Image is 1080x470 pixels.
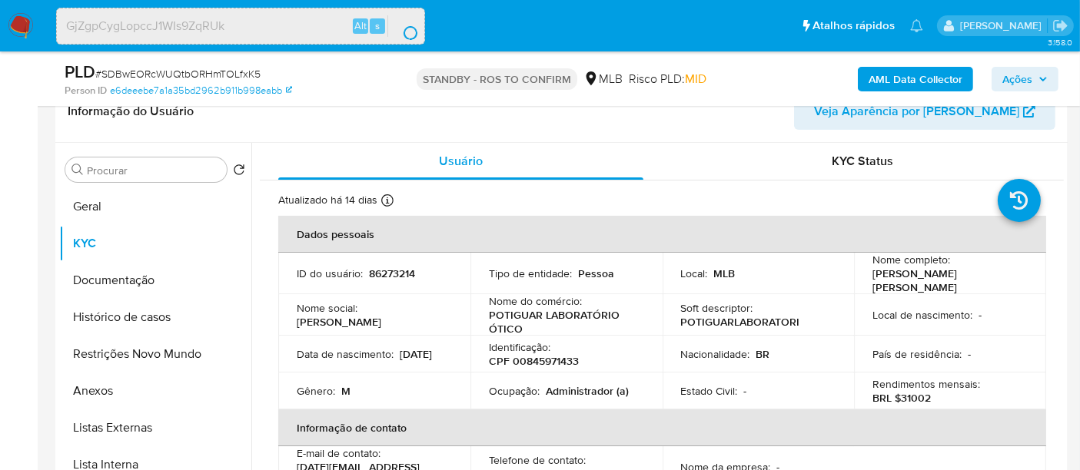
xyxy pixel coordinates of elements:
button: Retornar ao pedido padrão [233,164,245,180]
a: Notificações [910,19,923,32]
p: POTIGUAR LABORATÓRIO ÓTICO [489,308,638,336]
button: Histórico de casos [59,299,251,336]
p: 86273214 [369,266,415,280]
p: ID do usuário : [297,266,363,280]
p: Local de nascimento : [872,308,972,322]
button: Anexos [59,372,251,409]
h1: Informação do Usuário [68,104,194,119]
span: Atalhos rápidos [812,18,895,34]
p: Rendimentos mensais : [872,377,980,391]
p: Nome do comércio : [489,294,582,308]
p: - [744,384,747,398]
p: POTIGUARLABORATORI [681,315,800,329]
p: País de residência : [872,347,962,361]
p: MLB [714,266,736,280]
p: M [341,384,351,398]
button: Procurar [71,164,84,176]
p: STANDBY - ROS TO CONFIRM [417,68,577,90]
span: s [375,18,380,33]
p: [DATE] [400,347,432,361]
span: # SDBwEORcWUQtbORHmTOLfxK5 [95,66,261,81]
span: 3.158.0 [1048,36,1072,48]
p: - [968,347,971,361]
a: e6deeebe7a1a35bd2962b911b998eabb [110,84,292,98]
button: search-icon [387,15,419,37]
span: Alt [354,18,367,33]
button: Documentação [59,262,251,299]
p: Local : [681,266,708,280]
p: Telefone de contato : [489,453,586,467]
p: E-mail de contato : [297,446,380,460]
button: Veja Aparência por [PERSON_NAME] [794,93,1055,130]
p: Estado Civil : [681,384,738,398]
p: Administrador (a) [546,384,629,398]
b: AML Data Collector [869,67,962,91]
p: Nome completo : [872,253,950,266]
div: MLB [583,71,623,88]
p: CPF 00845971433 [489,354,579,368]
input: Pesquise usuários ou casos... [57,16,424,36]
button: Ações [992,67,1058,91]
span: MID [685,70,706,88]
input: Procurar [87,164,221,177]
span: Veja Aparência por [PERSON_NAME] [814,93,1019,130]
a: Sair [1052,18,1068,34]
span: Usuário [439,152,483,170]
b: PLD [65,59,95,84]
p: Data de nascimento : [297,347,394,361]
p: Soft descriptor : [681,301,753,315]
th: Dados pessoais [278,216,1046,253]
span: Ações [1002,67,1032,91]
p: [PERSON_NAME] [PERSON_NAME] [872,266,1022,294]
p: Pessoa [578,266,614,280]
p: Gênero : [297,384,335,398]
p: Ocupação : [489,384,540,398]
button: Listas Externas [59,409,251,446]
p: Tipo de entidade : [489,266,572,280]
p: Identificação : [489,340,550,354]
p: Nacionalidade : [681,347,750,361]
p: Atualizado há 14 dias [278,193,377,207]
p: BR [756,347,770,361]
th: Informação de contato [278,409,1046,446]
button: KYC [59,225,251,262]
span: KYC Status [832,152,894,170]
p: - [979,308,982,322]
p: Nome social : [297,301,357,315]
button: AML Data Collector [858,67,973,91]
p: [PERSON_NAME] [297,315,381,329]
p: erico.trevizan@mercadopago.com.br [960,18,1047,33]
button: Restrições Novo Mundo [59,336,251,372]
button: Geral [59,188,251,225]
b: Person ID [65,84,107,98]
p: BRL $31002 [872,391,931,405]
span: Risco PLD: [629,71,706,88]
